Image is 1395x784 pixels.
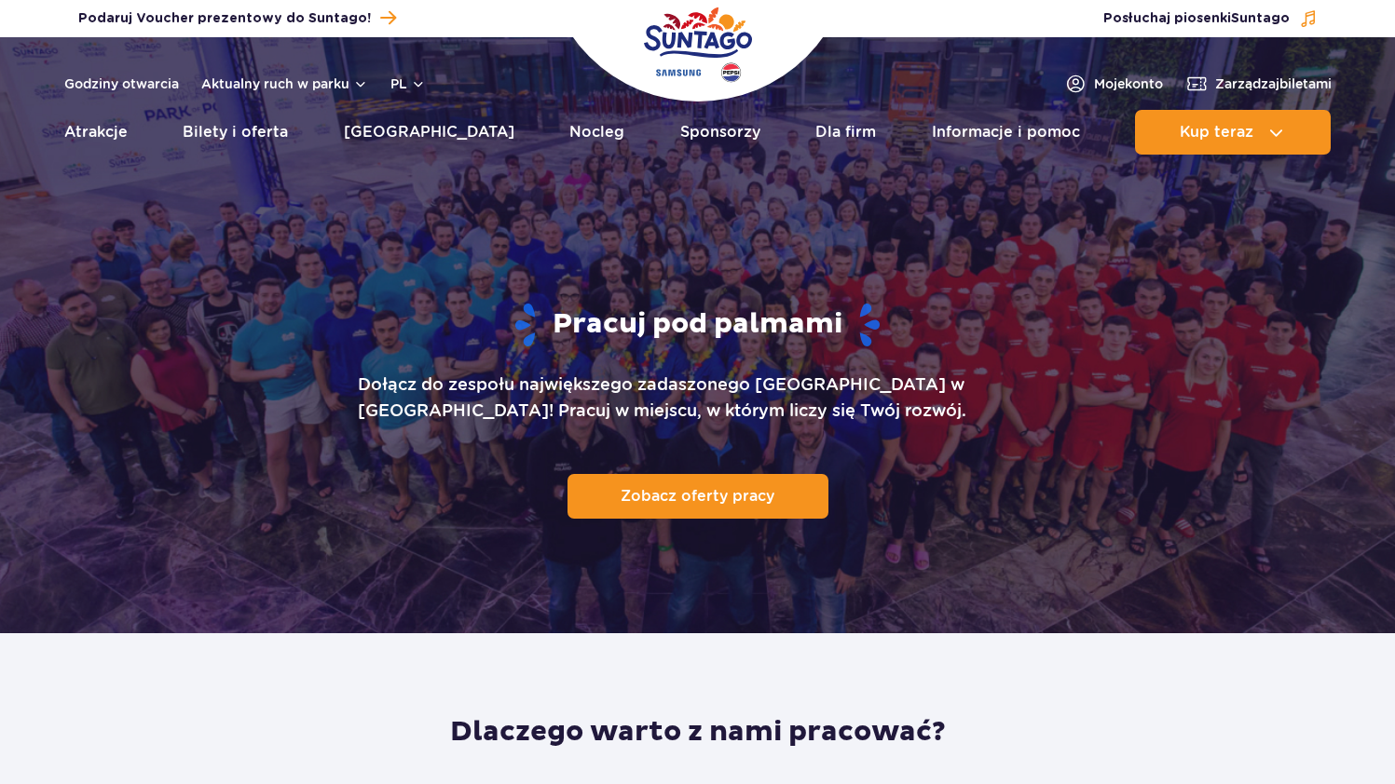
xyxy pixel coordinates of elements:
[1185,73,1332,95] a: Zarządzajbiletami
[201,76,368,91] button: Aktualny ruch w parku
[1231,12,1290,25] span: Suntago
[932,110,1080,155] a: Informacje i pomoc
[815,110,876,155] a: Dla firm
[344,110,514,155] a: [GEOGRAPHIC_DATA]
[1180,124,1253,141] span: Kup teraz
[78,6,396,31] a: Podaruj Voucher prezentowy do Suntago!
[390,74,426,93] button: pl
[1135,110,1331,155] button: Kup teraz
[1103,9,1318,28] button: Posłuchaj piosenkiSuntago
[78,9,371,28] span: Podaruj Voucher prezentowy do Suntago!
[515,302,880,349] h1: Pracuj pod palmami
[183,110,288,155] a: Bilety i oferta
[358,372,1038,424] p: Dołącz do zespołu największego zadaszonego [GEOGRAPHIC_DATA] w [GEOGRAPHIC_DATA]! Pracuj w miejsc...
[569,110,624,155] a: Nocleg
[1064,73,1163,95] a: Mojekonto
[152,715,1243,749] h2: Dlaczego warto z nami pracować?
[568,474,828,519] a: Zobacz oferty pracy
[64,74,179,93] a: Godziny otwarcia
[621,487,774,505] p: Zobacz oferty pracy
[1103,9,1290,28] span: Posłuchaj piosenki
[1215,74,1332,93] span: Zarządzaj biletami
[64,110,128,155] a: Atrakcje
[680,110,760,155] a: Sponsorzy
[1094,74,1163,93] span: Moje konto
